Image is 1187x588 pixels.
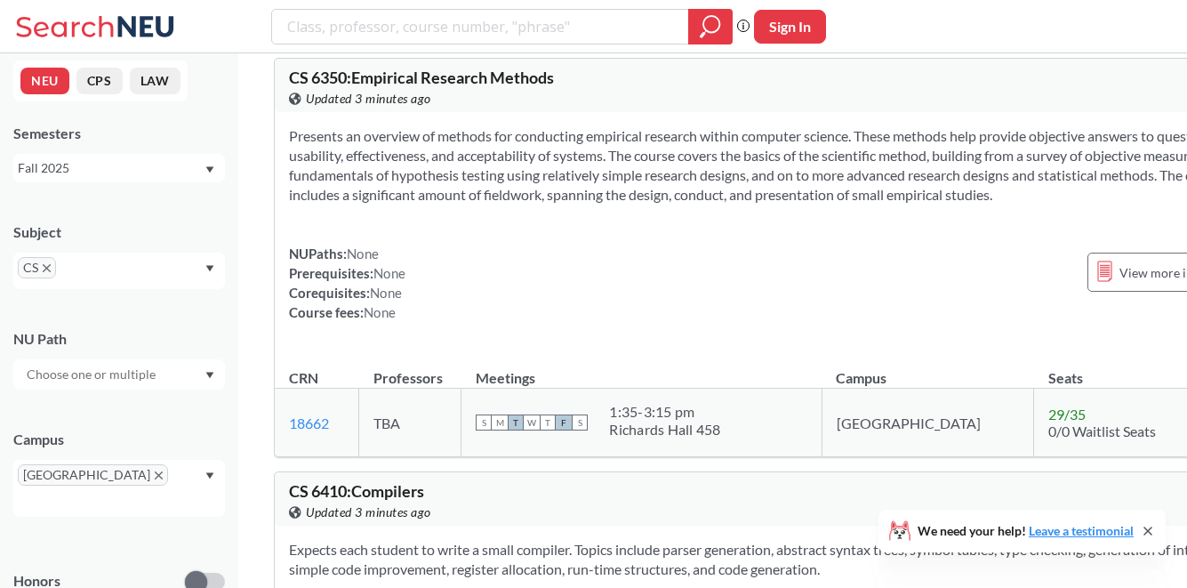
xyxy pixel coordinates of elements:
[18,158,204,178] div: Fall 2025
[822,389,1034,457] td: [GEOGRAPHIC_DATA]
[1048,406,1086,423] span: 29 / 35
[508,415,524,431] span: T
[205,372,214,379] svg: Dropdown arrow
[370,285,402,301] span: None
[700,14,721,39] svg: magnifying glass
[285,12,676,42] input: Class, professor, course number, "phrase"
[540,415,556,431] span: T
[347,246,379,262] span: None
[609,421,720,439] div: Richards Hall 458
[1029,523,1134,538] a: Leave a testimonial
[306,89,431,109] span: Updated 3 minutes ago
[18,464,168,486] span: [GEOGRAPHIC_DATA]X to remove pill
[461,350,822,389] th: Meetings
[289,481,424,501] span: CS 6410 : Compilers
[918,525,1134,537] span: We need your help!
[492,415,508,431] span: M
[13,460,225,517] div: [GEOGRAPHIC_DATA]X to remove pillDropdown arrow
[556,415,572,431] span: F
[13,222,225,242] div: Subject
[364,304,396,320] span: None
[359,350,461,389] th: Professors
[572,415,588,431] span: S
[13,124,225,143] div: Semesters
[373,265,405,281] span: None
[205,265,214,272] svg: Dropdown arrow
[20,68,69,94] button: NEU
[289,68,554,87] span: CS 6350 : Empirical Research Methods
[43,264,51,272] svg: X to remove pill
[13,154,225,182] div: Fall 2025Dropdown arrow
[289,368,318,388] div: CRN
[289,244,405,322] div: NUPaths: Prerequisites: Corequisites: Course fees:
[688,9,733,44] div: magnifying glass
[13,253,225,289] div: CSX to remove pillDropdown arrow
[130,68,180,94] button: LAW
[1048,423,1156,439] span: 0/0 Waitlist Seats
[18,257,56,278] span: CSX to remove pill
[306,503,431,522] span: Updated 3 minutes ago
[13,430,225,449] div: Campus
[476,415,492,431] span: S
[205,472,214,479] svg: Dropdown arrow
[524,415,540,431] span: W
[822,350,1034,389] th: Campus
[609,403,720,421] div: 1:35 - 3:15 pm
[754,10,826,44] button: Sign In
[18,364,167,385] input: Choose one or multiple
[289,415,329,431] a: 18662
[359,389,461,457] td: TBA
[205,166,214,173] svg: Dropdown arrow
[155,471,163,479] svg: X to remove pill
[13,359,225,390] div: Dropdown arrow
[13,329,225,349] div: NU Path
[76,68,123,94] button: CPS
